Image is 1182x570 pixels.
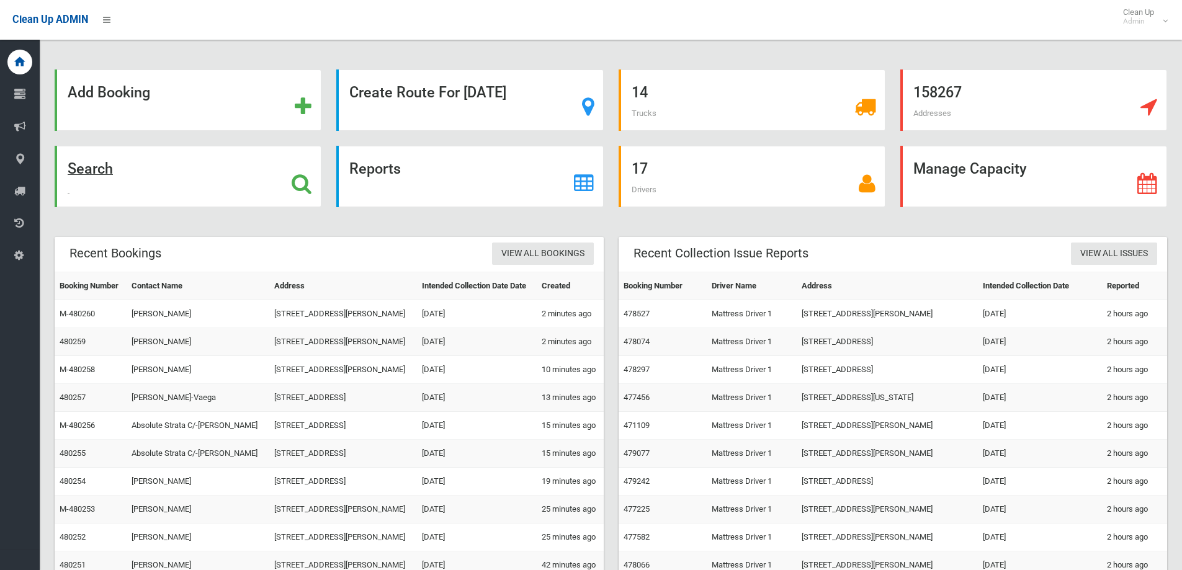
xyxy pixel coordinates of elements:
a: 479077 [624,448,650,458]
td: [DATE] [978,384,1101,412]
td: 2 hours ago [1102,523,1167,551]
a: 158267 Addresses [900,69,1167,131]
td: [STREET_ADDRESS][PERSON_NAME] [797,523,978,551]
strong: Search [68,160,113,177]
strong: 158267 [913,84,962,101]
td: Mattress Driver 1 [707,468,797,496]
td: [DATE] [978,412,1101,440]
strong: Manage Capacity [913,160,1026,177]
a: 478074 [624,337,650,346]
a: Create Route For [DATE] [336,69,603,131]
td: 13 minutes ago [537,384,604,412]
td: [PERSON_NAME]-Vaega [127,384,269,412]
strong: 17 [632,160,648,177]
a: 478066 [624,560,650,569]
a: Manage Capacity [900,146,1167,207]
td: Absolute Strata C/-[PERSON_NAME] [127,440,269,468]
th: Booking Number [619,272,707,300]
td: 2 hours ago [1102,412,1167,440]
th: Intended Collection Date [978,272,1101,300]
td: [PERSON_NAME] [127,496,269,523]
strong: Create Route For [DATE] [349,84,506,101]
td: [DATE] [417,356,537,384]
a: Reports [336,146,603,207]
td: 15 minutes ago [537,412,604,440]
a: 480251 [60,560,86,569]
td: 25 minutes ago [537,523,604,551]
td: 2 minutes ago [537,328,604,356]
a: Add Booking [55,69,321,131]
a: 471109 [624,421,650,430]
td: Mattress Driver 1 [707,523,797,551]
td: 2 minutes ago [537,300,604,328]
a: M-480260 [60,309,95,318]
td: Absolute Strata C/-[PERSON_NAME] [127,412,269,440]
header: Recent Bookings [55,241,176,265]
a: 14 Trucks [619,69,885,131]
td: [DATE] [417,300,537,328]
th: Reported [1102,272,1167,300]
td: [DATE] [417,412,537,440]
td: [STREET_ADDRESS][PERSON_NAME] [269,523,417,551]
td: 2 hours ago [1102,300,1167,328]
td: [PERSON_NAME] [127,328,269,356]
td: Mattress Driver 1 [707,328,797,356]
td: [STREET_ADDRESS][US_STATE] [797,384,978,412]
span: Drivers [632,185,656,194]
a: 480259 [60,337,86,346]
td: 2 hours ago [1102,356,1167,384]
td: [DATE] [978,356,1101,384]
td: 2 hours ago [1102,496,1167,523]
th: Contact Name [127,272,269,300]
td: [STREET_ADDRESS] [269,412,417,440]
td: [PERSON_NAME] [127,523,269,551]
td: 2 hours ago [1102,328,1167,356]
td: 15 minutes ago [537,440,604,468]
th: Address [269,272,417,300]
a: 478297 [624,365,650,374]
a: M-480253 [60,504,95,514]
td: Mattress Driver 1 [707,384,797,412]
a: 479242 [624,476,650,486]
td: [STREET_ADDRESS][PERSON_NAME] [269,356,417,384]
a: M-480256 [60,421,95,430]
td: [PERSON_NAME] [127,356,269,384]
td: [DATE] [978,300,1101,328]
td: 2 hours ago [1102,468,1167,496]
span: Addresses [913,109,951,118]
td: [DATE] [417,468,537,496]
a: 480255 [60,448,86,458]
a: 480252 [60,532,86,541]
td: [DATE] [978,328,1101,356]
td: 19 minutes ago [537,468,604,496]
td: [STREET_ADDRESS] [797,356,978,384]
td: [STREET_ADDRESS] [797,328,978,356]
a: 480257 [60,393,86,402]
th: Booking Number [55,272,127,300]
td: [STREET_ADDRESS] [269,440,417,468]
td: Mattress Driver 1 [707,440,797,468]
td: Mattress Driver 1 [707,300,797,328]
td: 2 hours ago [1102,384,1167,412]
td: [DATE] [417,523,537,551]
header: Recent Collection Issue Reports [619,241,823,265]
a: 480254 [60,476,86,486]
small: Admin [1123,17,1154,26]
span: Clean Up ADMIN [12,14,88,25]
td: [STREET_ADDRESS][PERSON_NAME] [269,496,417,523]
td: 10 minutes ago [537,356,604,384]
a: 477225 [624,504,650,514]
strong: 14 [632,84,648,101]
strong: Reports [349,160,401,177]
td: [STREET_ADDRESS][PERSON_NAME] [269,300,417,328]
td: Mattress Driver 1 [707,412,797,440]
a: 17 Drivers [619,146,885,207]
td: 25 minutes ago [537,496,604,523]
td: [PERSON_NAME] [127,300,269,328]
th: Intended Collection Date Date [417,272,537,300]
a: Search [55,146,321,207]
a: View All Bookings [492,243,594,265]
a: M-480258 [60,365,95,374]
td: [DATE] [417,496,537,523]
a: 478527 [624,309,650,318]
